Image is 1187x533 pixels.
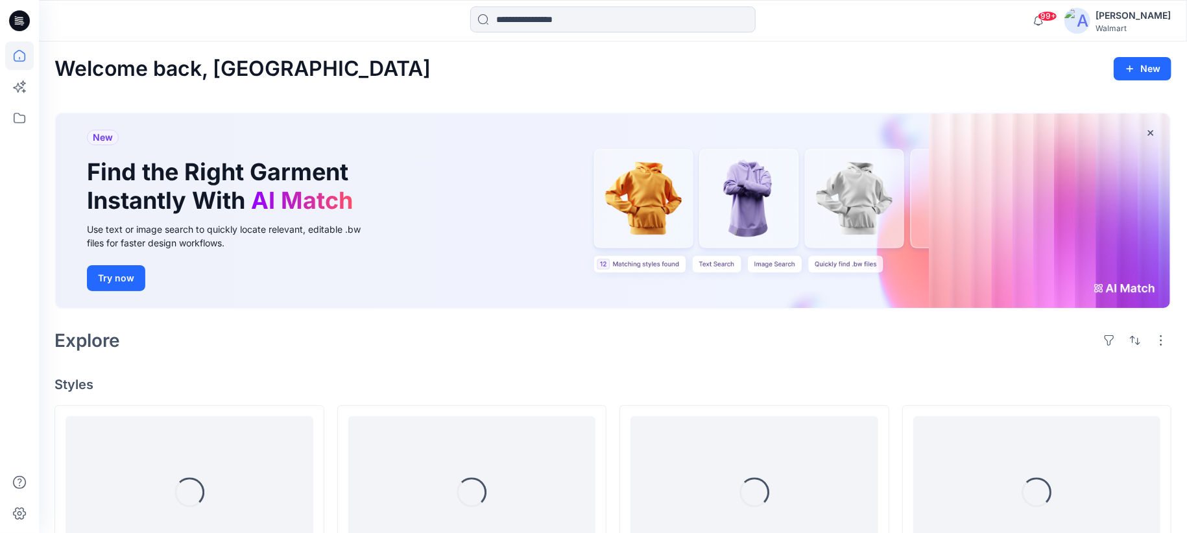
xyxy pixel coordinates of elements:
[1096,8,1171,23] div: [PERSON_NAME]
[87,265,145,291] button: Try now
[1038,11,1057,21] span: 99+
[54,330,120,351] h2: Explore
[87,158,359,214] h1: Find the Right Garment Instantly With
[87,222,379,250] div: Use text or image search to quickly locate relevant, editable .bw files for faster design workflows.
[93,130,113,145] span: New
[54,57,431,81] h2: Welcome back, [GEOGRAPHIC_DATA]
[1114,57,1171,80] button: New
[1064,8,1090,34] img: avatar
[54,377,1171,392] h4: Styles
[1096,23,1171,33] div: Walmart
[251,186,353,215] span: AI Match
